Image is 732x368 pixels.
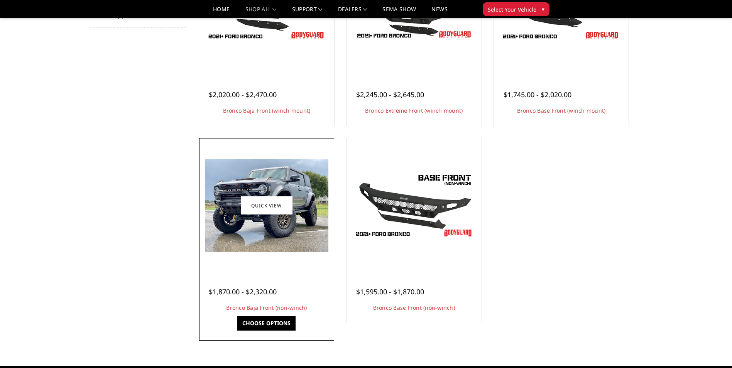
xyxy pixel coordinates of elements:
[504,90,571,99] span: $1,745.00 - $2,020.00
[292,7,323,18] a: Support
[356,90,424,99] span: $2,245.00 - $2,645.00
[226,304,307,311] a: Bronco Baja Front (non-winch)
[488,5,536,14] span: Select Your Vehicle
[245,7,277,18] a: shop all
[223,107,311,114] a: Bronco Baja Front (winch mount)
[348,140,480,271] a: Bronco Base Front (non-winch) Bronco Base Front (non-winch)
[373,304,455,311] a: Bronco Base Front (non-winch)
[356,287,424,296] span: $1,595.00 - $1,870.00
[338,7,367,18] a: Dealers
[209,287,277,296] span: $1,870.00 - $2,320.00
[241,196,292,214] a: Quick view
[382,7,416,18] a: SEMA Show
[483,2,549,16] button: Select Your Vehicle
[201,140,332,271] a: Bronco Baja Front (non-winch) Bronco Baja Front (non-winch)
[237,316,296,331] a: Choose Options
[431,7,447,18] a: News
[209,90,277,99] span: $2,020.00 - $2,470.00
[352,171,476,240] img: Bronco Base Front (non-winch)
[542,5,544,13] span: ▾
[517,107,606,114] a: Bronco Base Front (winch mount)
[365,107,463,114] a: Bronco Extreme Front (winch mount)
[213,7,230,18] a: Home
[205,159,328,252] img: Bronco Baja Front (non-winch)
